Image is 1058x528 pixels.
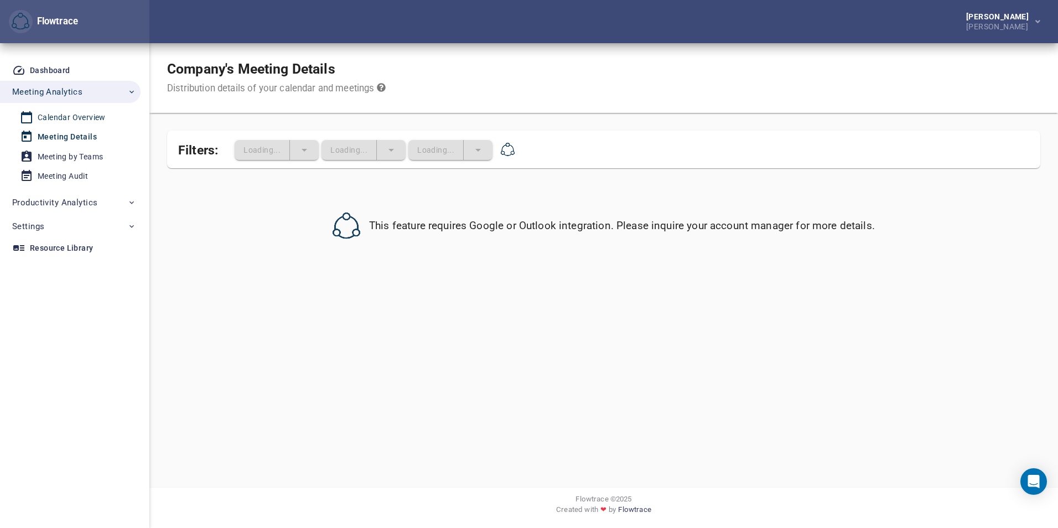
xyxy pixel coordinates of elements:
div: split button [408,140,492,160]
div: This feature requires Google or Outlook integration. Please inquire your account manager for more... [203,213,1005,240]
a: Flowtrace [618,504,651,519]
div: [PERSON_NAME] [966,13,1033,20]
div: Flowtrace [9,10,78,34]
div: [PERSON_NAME] [966,20,1033,30]
button: Flowtrace [9,10,33,34]
div: Dashboard [30,64,70,77]
div: Meeting Audit [38,169,88,183]
img: Flowtrace [12,13,29,30]
div: Flowtrace [33,15,78,28]
span: ❤ [598,504,609,515]
span: Filters: [178,136,218,160]
div: split button [235,140,319,160]
span: Settings [12,219,44,234]
div: Created with [158,504,1049,519]
span: Flowtrace © 2025 [575,494,631,504]
div: Distribution details of your calendar and meetings [167,82,386,95]
span: Meeting Analytics [12,85,82,99]
div: Meeting Details [38,130,97,144]
div: Open Intercom Messenger [1020,468,1047,495]
h1: Company's Meeting Details [167,61,386,77]
div: Resource Library [30,241,93,255]
div: Meeting by Teams [38,150,103,164]
div: Calendar Overview [38,111,106,125]
span: Productivity Analytics [12,195,97,210]
div: split button [321,140,406,160]
span: by [609,504,616,519]
button: [PERSON_NAME][PERSON_NAME] [948,9,1049,34]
